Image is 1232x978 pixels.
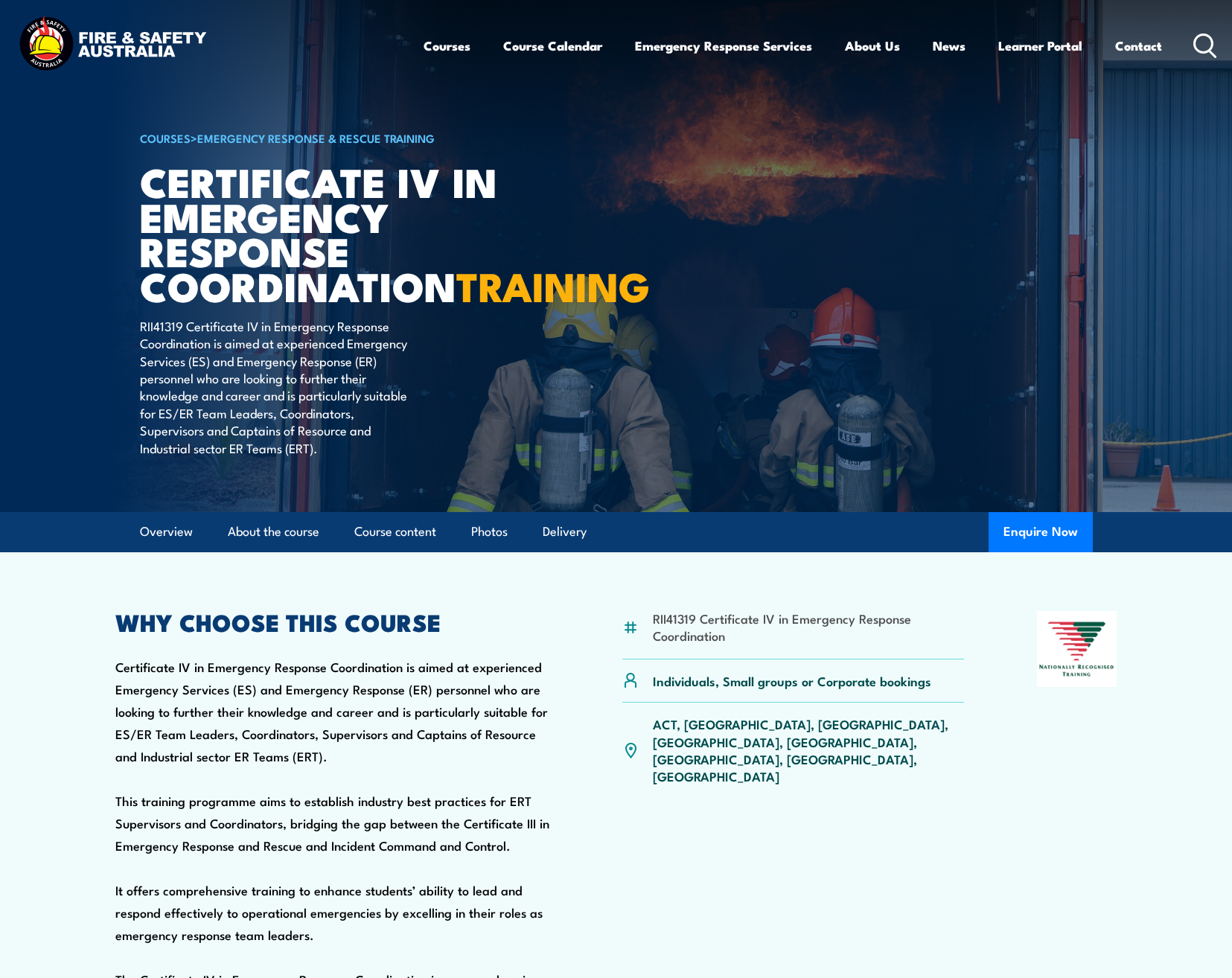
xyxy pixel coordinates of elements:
[653,672,931,689] p: Individuals, Small groups or Corporate bookings
[140,164,508,303] h1: Certificate IV in Emergency Response Coordination
[140,512,193,552] a: Overview
[115,611,550,632] h2: WHY CHOOSE THIS COURSE
[543,512,587,552] a: Delivery
[471,512,508,552] a: Photos
[653,715,965,785] p: ACT, [GEOGRAPHIC_DATA], [GEOGRAPHIC_DATA], [GEOGRAPHIC_DATA], [GEOGRAPHIC_DATA], [GEOGRAPHIC_DATA...
[845,26,900,65] a: About Us
[998,26,1082,65] a: Learner Portal
[456,254,650,316] strong: TRAINING
[653,610,965,645] li: RII41319 Certificate IV in Emergency Response Coordination
[424,26,470,65] a: Courses
[933,26,966,65] a: News
[503,26,602,65] a: Course Calendar
[228,512,319,552] a: About the course
[140,130,191,146] a: COURSES
[635,26,812,65] a: Emergency Response Services
[197,130,435,146] a: Emergency Response & Rescue Training
[354,512,436,552] a: Course content
[989,512,1093,552] button: Enquire Now
[140,317,412,456] p: RII41319 Certificate IV in Emergency Response Coordination is aimed at experienced Emergency Serv...
[1115,26,1162,65] a: Contact
[1037,611,1117,687] img: Nationally Recognised Training logo.
[140,129,508,147] h6: >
